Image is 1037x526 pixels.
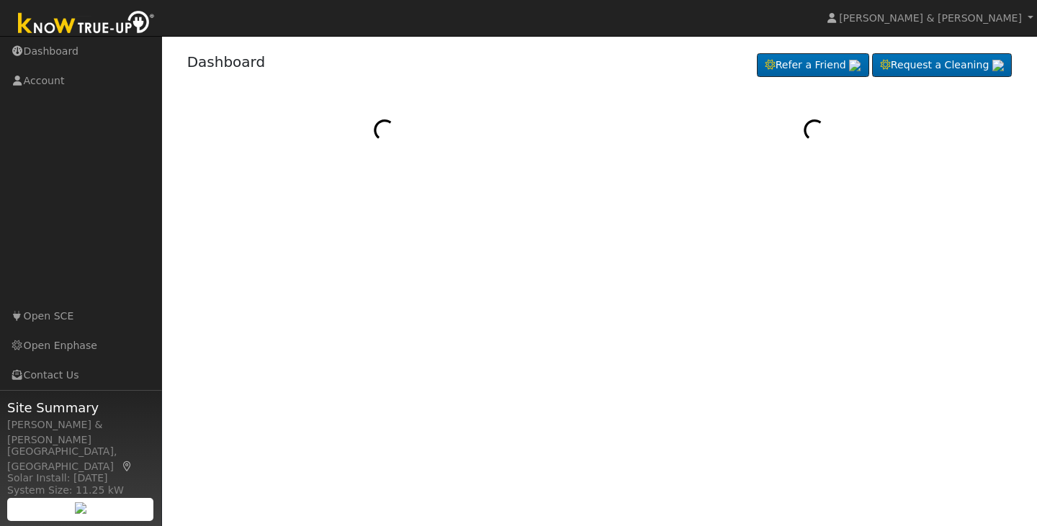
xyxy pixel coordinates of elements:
[7,483,154,498] div: System Size: 11.25 kW
[11,8,162,40] img: Know True-Up
[757,53,869,78] a: Refer a Friend
[7,417,154,448] div: [PERSON_NAME] & [PERSON_NAME]
[121,461,134,472] a: Map
[839,12,1022,24] span: [PERSON_NAME] & [PERSON_NAME]
[7,471,154,486] div: Solar Install: [DATE]
[75,502,86,514] img: retrieve
[992,60,1004,71] img: retrieve
[849,60,861,71] img: retrieve
[7,398,154,417] span: Site Summary
[872,53,1012,78] a: Request a Cleaning
[7,444,154,474] div: [GEOGRAPHIC_DATA], [GEOGRAPHIC_DATA]
[187,53,266,71] a: Dashboard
